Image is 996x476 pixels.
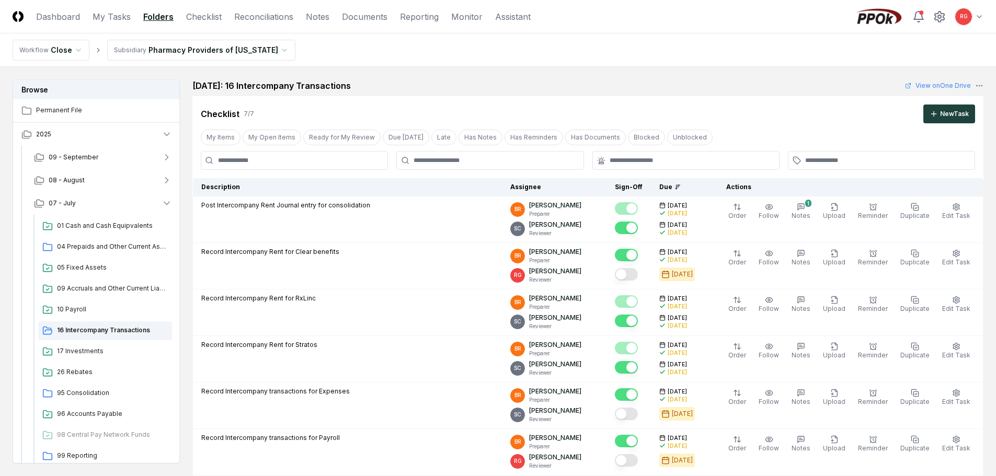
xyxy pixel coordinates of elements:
button: NewTask [923,105,975,123]
p: [PERSON_NAME] [529,313,581,322]
div: New Task [940,109,969,119]
button: Has Documents [565,130,626,145]
span: Upload [823,305,845,312]
span: Notes [792,398,810,405]
span: 08 - August [49,176,85,185]
h2: [DATE]: 16 Intercompany Transactions [192,79,351,92]
span: Reminder [858,305,888,312]
span: Reminder [858,212,888,219]
div: 7 / 7 [244,109,254,119]
button: Mark complete [615,342,638,354]
span: Follow [759,212,779,219]
div: [DATE] [672,270,693,279]
img: Logo [13,11,24,22]
span: Reminder [858,351,888,359]
p: [PERSON_NAME] [529,359,581,369]
div: [DATE] [668,256,687,264]
a: 09 Accruals and Other Current Liabilities [38,280,172,298]
button: Has Reminders [505,130,563,145]
button: Mark complete [615,315,638,327]
span: SC [514,364,521,372]
p: Record Intercompany transactions for Expenses [201,387,350,396]
span: RG [514,457,522,465]
a: 04 Prepaids and Other Current Assets [38,238,172,257]
div: Subsidiary [114,45,146,55]
span: Upload [823,212,845,219]
span: Notes [792,444,810,452]
div: Due [659,182,701,192]
button: Notes [789,387,812,409]
a: My Tasks [93,10,131,23]
button: Order [726,387,748,409]
div: [DATE] [668,229,687,237]
div: [DATE] [668,349,687,357]
span: SC [514,225,521,233]
button: Upload [821,387,848,409]
button: Order [726,433,748,455]
span: [DATE] [668,388,687,396]
span: Order [728,305,746,312]
span: Upload [823,351,845,359]
a: 17 Investments [38,342,172,361]
p: Preparer [529,396,581,404]
a: Monitor [451,10,483,23]
a: 98 Central Pay Network Funds [38,426,172,445]
div: [DATE] [668,322,687,330]
button: Order [726,201,748,223]
button: Upload [821,340,848,362]
div: Checklist [201,108,239,120]
span: 09 - September [49,153,98,162]
button: Reminder [856,387,890,409]
span: Notes [792,258,810,266]
span: 01 Cash and Cash Equipvalents [57,221,168,230]
button: Edit Task [940,247,972,269]
span: BR [514,298,521,306]
span: BR [514,345,521,353]
span: RG [960,13,968,20]
p: [PERSON_NAME] [529,433,581,443]
button: Upload [821,201,848,223]
h3: Browse [13,80,179,99]
span: Upload [823,398,845,405]
div: [DATE] [672,456,693,465]
button: Notes [789,294,812,316]
button: Reminder [856,340,890,362]
p: Preparer [529,303,581,311]
img: PPOk logo [854,8,904,25]
button: Follow [757,340,781,362]
div: Actions [718,182,975,192]
button: Notes [789,433,812,455]
button: Has Notes [459,130,502,145]
button: Edit Task [940,387,972,409]
div: 07 - July [26,215,180,470]
p: [PERSON_NAME] [529,266,581,276]
span: [DATE] [668,248,687,256]
a: View onOne Drive [905,81,971,90]
button: My Open Items [243,130,301,145]
p: Preparer [529,443,581,450]
p: Record Intercompany Rent for RxLinc [201,294,316,303]
span: BR [514,205,521,213]
button: Late [431,130,456,145]
span: Edit Task [942,398,970,405]
button: Unblocked [667,130,713,145]
span: Edit Task [942,305,970,312]
span: Permanent File [36,106,172,115]
button: Reminder [856,247,890,269]
button: RG [954,7,973,26]
span: 26 Rebates [57,367,168,377]
p: Preparer [529,257,581,264]
button: Duplicate [898,247,932,269]
span: Follow [759,351,779,359]
span: [DATE] [668,202,687,210]
p: [PERSON_NAME] [529,247,581,257]
span: Duplicate [900,398,930,405]
span: 04 Prepaids and Other Current Assets [57,242,168,251]
span: Reminder [858,258,888,266]
span: 99 Reporting [57,451,168,460]
button: Ready for My Review [303,130,381,145]
span: Duplicate [900,444,930,452]
button: Upload [821,247,848,269]
p: Record Intercompany transactions for Payroll [201,433,340,443]
button: Notes [789,247,812,269]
